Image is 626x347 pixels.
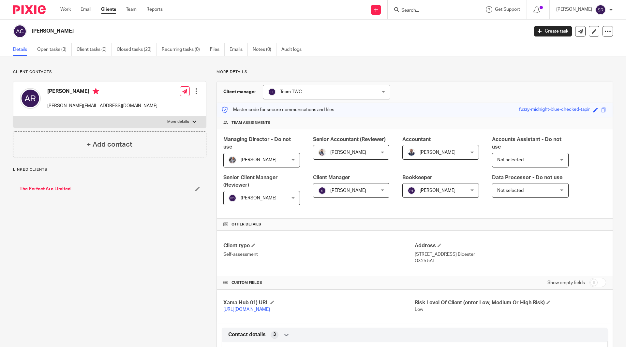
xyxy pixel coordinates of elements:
[415,307,423,312] span: Low
[162,43,205,56] a: Recurring tasks (0)
[228,331,266,338] span: Contact details
[87,139,132,150] h4: + Add contact
[273,331,276,338] span: 3
[241,158,276,162] span: [PERSON_NAME]
[77,43,112,56] a: Client tasks (0)
[231,222,261,227] span: Other details
[37,43,72,56] a: Open tasks (3)
[402,175,432,180] span: Bookkeeper
[420,188,455,193] span: [PERSON_NAME]
[281,43,306,56] a: Audit logs
[126,6,137,13] a: Team
[20,88,41,109] img: svg%3E
[146,6,163,13] a: Reports
[47,88,157,96] h4: [PERSON_NAME]
[230,43,248,56] a: Emails
[280,90,302,94] span: Team TWC
[556,6,592,13] p: [PERSON_NAME]
[101,6,116,13] a: Clients
[420,150,455,155] span: [PERSON_NAME]
[497,188,524,193] span: Not selected
[402,137,431,142] span: Accountant
[408,149,415,156] img: WhatsApp%20Image%202022-05-18%20at%206.27.04%20PM.jpeg
[497,158,524,162] span: Not selected
[223,280,415,285] h4: CUSTOM FIELDS
[415,299,606,306] h4: Risk Level Of Client (enter Low, Medium Or High Risk)
[223,137,291,150] span: Managing Director - Do not use
[330,188,366,193] span: [PERSON_NAME]
[60,6,71,13] a: Work
[547,280,585,286] label: Show empty fields
[268,88,276,96] img: svg%3E
[408,187,415,195] img: svg%3E
[318,149,326,156] img: Pixie%2002.jpg
[401,8,459,14] input: Search
[216,69,613,75] p: More details
[492,137,561,150] span: Accounts Assistant - Do not use
[534,26,572,36] a: Create task
[13,24,27,38] img: svg%3E
[318,187,326,195] img: svg%3E
[13,69,206,75] p: Client contacts
[223,89,256,95] h3: Client manager
[47,103,157,109] p: [PERSON_NAME][EMAIL_ADDRESS][DOMAIN_NAME]
[13,43,32,56] a: Details
[519,106,590,114] div: fuzzy-midnight-blue-checked-tapir
[223,299,415,306] h4: Xama Hub 01) URL
[223,175,278,188] span: Senior Client Manager (Reviewer)
[313,175,350,180] span: Client Manager
[253,43,276,56] a: Notes (0)
[223,251,415,258] p: Self-assessment
[330,150,366,155] span: [PERSON_NAME]
[223,242,415,249] h4: Client type
[495,7,520,12] span: Get Support
[415,258,606,264] p: OX25 5AL
[93,88,99,94] i: Primary
[13,167,206,172] p: Linked clients
[241,196,276,200] span: [PERSON_NAME]
[117,43,157,56] a: Closed tasks (23)
[313,137,386,142] span: Senior Accountant (Reviewer)
[229,156,236,164] img: -%20%20-%20studio@ingrained.co.uk%20for%20%20-20220223%20at%20101413%20-%201W1A2026.jpg
[595,5,606,15] img: svg%3E
[210,43,225,56] a: Files
[415,251,606,258] p: [STREET_ADDRESS] Bicester
[13,5,46,14] img: Pixie
[229,194,236,202] img: svg%3E
[81,6,91,13] a: Email
[222,107,334,113] p: Master code for secure communications and files
[415,242,606,249] h4: Address
[231,120,270,125] span: Team assignments
[167,119,189,124] p: More details
[32,28,426,35] h2: [PERSON_NAME]
[20,186,71,192] a: The Perfect Arc Limited
[223,307,270,312] a: [URL][DOMAIN_NAME]
[492,175,562,180] span: Data Processor - Do not use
